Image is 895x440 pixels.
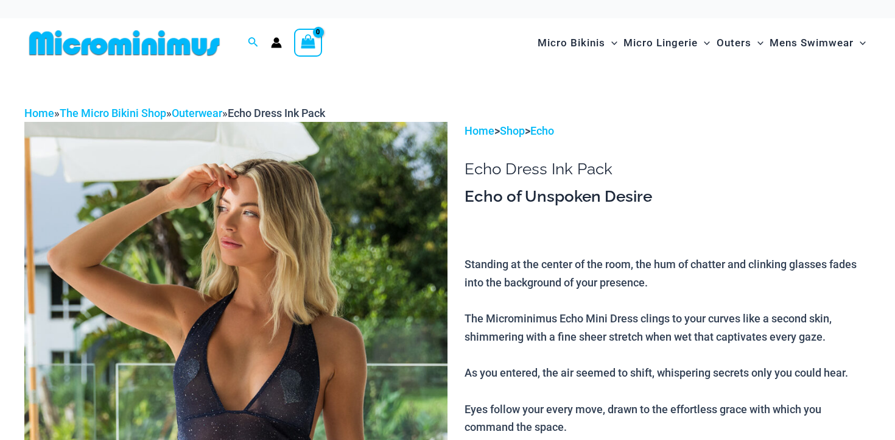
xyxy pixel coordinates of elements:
[228,107,325,119] span: Echo Dress Ink Pack
[465,124,494,137] a: Home
[500,124,525,137] a: Shop
[294,29,322,57] a: View Shopping Cart, empty
[24,107,54,119] a: Home
[714,24,767,62] a: OutersMenu ToggleMenu Toggle
[24,107,325,119] span: » » »
[533,23,871,63] nav: Site Navigation
[620,24,713,62] a: Micro LingerieMenu ToggleMenu Toggle
[465,160,871,179] h1: Echo Dress Ink Pack
[530,124,554,137] a: Echo
[465,122,871,140] p: > >
[605,27,617,59] span: Menu Toggle
[465,186,871,207] h3: Echo of Unspoken Desire
[770,27,854,59] span: Mens Swimwear
[623,27,698,59] span: Micro Lingerie
[24,29,225,57] img: MM SHOP LOGO FLAT
[538,27,605,59] span: Micro Bikinis
[60,107,166,119] a: The Micro Bikini Shop
[751,27,763,59] span: Menu Toggle
[271,37,282,48] a: Account icon link
[767,24,869,62] a: Mens SwimwearMenu ToggleMenu Toggle
[698,27,710,59] span: Menu Toggle
[248,35,259,51] a: Search icon link
[854,27,866,59] span: Menu Toggle
[535,24,620,62] a: Micro BikinisMenu ToggleMenu Toggle
[172,107,222,119] a: Outerwear
[717,27,751,59] span: Outers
